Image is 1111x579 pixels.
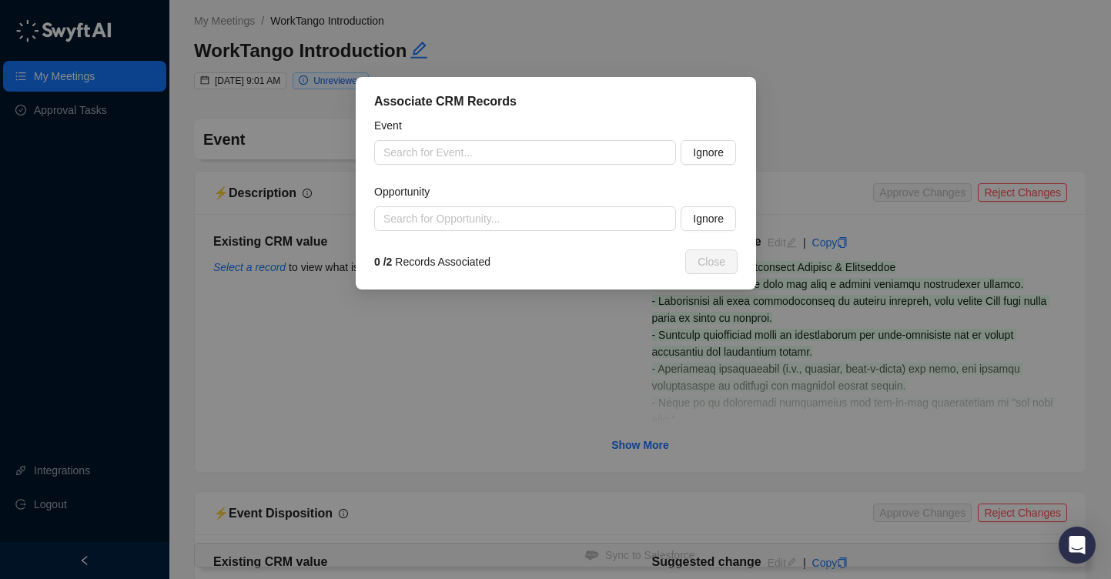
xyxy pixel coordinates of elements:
[374,256,392,268] strong: 0 / 2
[374,253,490,270] span: Records Associated
[374,117,413,134] label: Event
[1059,527,1096,564] div: Open Intercom Messenger
[681,140,736,165] button: Ignore
[681,206,736,231] button: Ignore
[374,183,440,200] label: Opportunity
[685,249,738,274] button: Close
[374,92,738,111] div: Associate CRM Records
[693,144,724,161] span: Ignore
[693,210,724,227] span: Ignore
